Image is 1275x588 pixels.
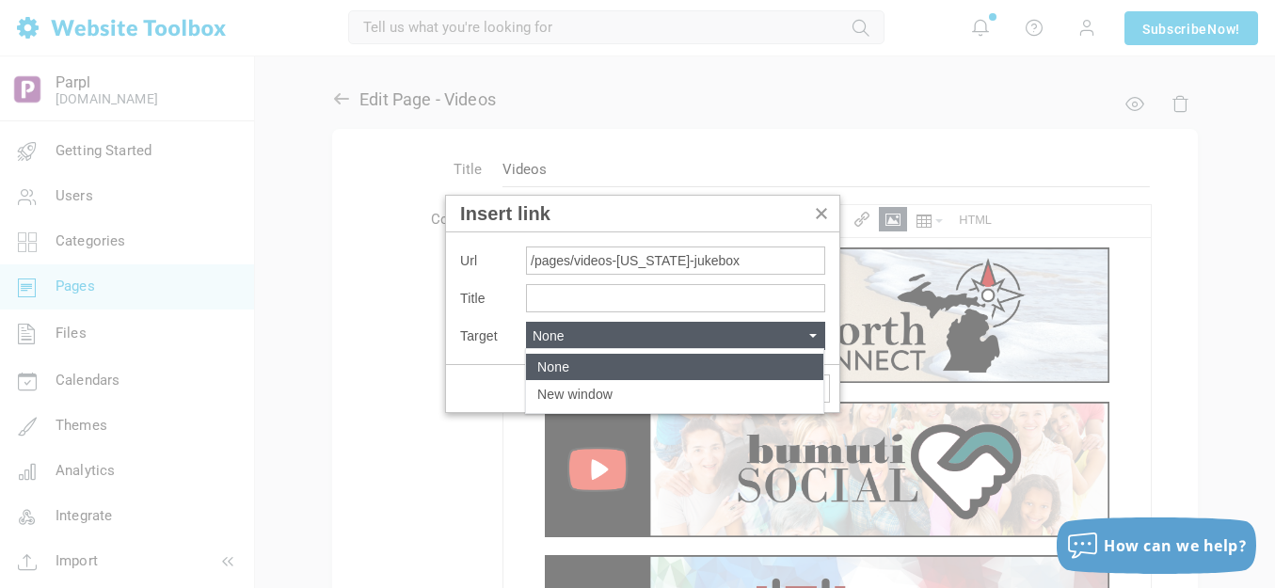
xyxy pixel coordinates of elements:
[445,195,840,413] div: Insert link
[537,387,613,402] span: New window
[460,291,526,306] label: Title
[460,253,526,268] label: Url
[230,150,418,161] img: 286758%2F9492889%2FWhite+Spacer.png
[460,328,526,343] label: Target
[1104,535,1247,556] span: How can we help?
[1057,517,1256,574] button: How can we help?
[533,328,564,343] span: None
[460,204,825,223] div: Insert link
[537,359,569,374] span: None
